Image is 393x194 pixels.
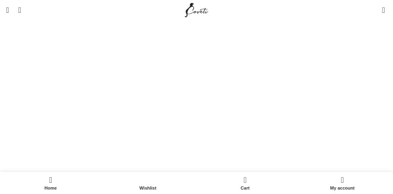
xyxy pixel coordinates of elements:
[378,2,389,18] a: 0
[294,174,391,192] a: My account
[370,2,378,18] div: My Wishlist
[153,63,170,70] a: Home
[127,24,266,31] a: Fancy designing your own shoe? | Discover Now
[99,174,196,192] div: My wishlist
[13,2,21,18] a: Search
[99,174,196,192] a: Wishlist
[383,4,389,10] span: 0
[2,174,99,192] a: Home
[197,174,294,192] div: My cart
[2,2,13,18] a: Open mobile menu
[244,174,250,180] span: 0
[197,174,294,192] a: 0 Cart
[179,62,240,72] span: Customer Feedback
[131,40,262,58] h1: Customer Feedback
[6,186,95,191] span: Home
[201,186,290,191] span: Cart
[103,186,192,191] span: Wishlist
[183,6,210,13] a: Site logo
[298,186,387,191] span: My account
